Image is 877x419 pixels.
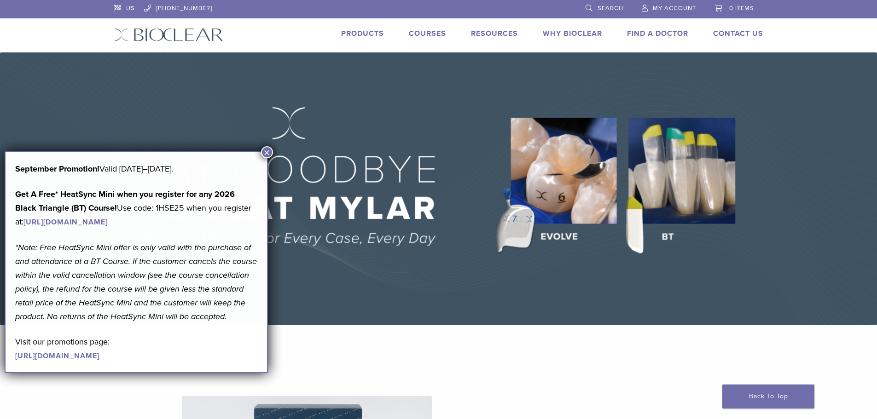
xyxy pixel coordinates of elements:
span: My Account [653,5,696,12]
button: Close [261,146,273,158]
a: Contact Us [713,29,763,38]
strong: Get A Free* HeatSync Mini when you register for any 2026 Black Triangle (BT) Course! [15,189,235,213]
p: Valid [DATE]–[DATE]. [15,162,257,176]
span: Search [598,5,623,12]
p: Use code: 1HSE25 when you register at: [15,187,257,229]
p: Visit our promotions page: [15,335,257,362]
em: *Note: Free HeatSync Mini offer is only valid with the purchase of and attendance at a BT Course.... [15,242,257,321]
a: Courses [409,29,446,38]
b: September Promotion! [15,164,99,174]
img: Bioclear [114,28,223,41]
a: Back To Top [722,385,814,408]
a: Resources [471,29,518,38]
a: Why Bioclear [543,29,602,38]
a: Find A Doctor [627,29,688,38]
a: [URL][DOMAIN_NAME] [23,218,108,227]
a: [URL][DOMAIN_NAME] [15,351,99,361]
a: Products [341,29,384,38]
span: 0 items [729,5,754,12]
